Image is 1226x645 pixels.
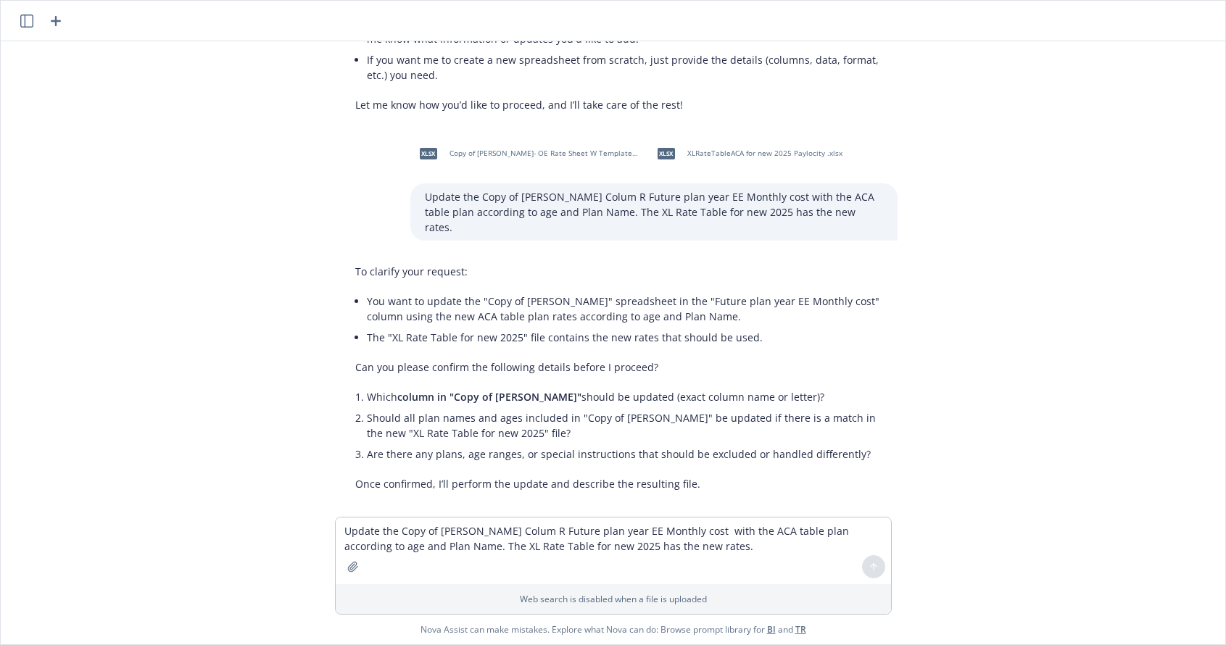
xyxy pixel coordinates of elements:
[355,359,883,375] p: Can you please confirm the following details before I proceed?
[658,148,675,159] span: xlsx
[367,386,883,407] li: Which should be updated (exact column name or letter)?
[795,623,806,636] a: TR
[397,390,581,404] span: column in "Copy of [PERSON_NAME]"
[420,148,437,159] span: xlsx
[367,327,883,348] li: The "XL Rate Table for new 2025" file contains the new rates that should be used.
[355,264,883,279] p: To clarify your request:
[344,593,882,605] p: Web search is disabled when a file is uploaded
[421,615,806,644] span: Nova Assist can make mistakes. Explore what Nova can do: Browse prompt library for and
[410,136,642,172] div: xlsxCopy of [PERSON_NAME]- OE Rate Sheet W Templates v2 28 (1).xlsx
[767,623,776,636] a: BI
[450,149,639,158] span: Copy of [PERSON_NAME]- OE Rate Sheet W Templates v2 28 (1).xlsx
[355,97,883,112] p: Let me know how you’d like to proceed, and I’ll take care of the rest!
[367,49,883,86] li: If you want me to create a new spreadsheet from scratch, just provide the details (columns, data,...
[648,136,845,172] div: xlsxXLRateTableACA for new 2025 Paylocity .xlsx
[355,476,883,491] p: Once confirmed, I’ll perform the update and describe the resulting file.
[367,444,883,465] li: Are there any plans, age ranges, or special instructions that should be excluded or handled diffe...
[425,189,883,235] p: Update the Copy of [PERSON_NAME] Colum R Future plan year EE Monthly cost with the ACA table plan...
[687,149,842,158] span: XLRateTableACA for new 2025 Paylocity .xlsx
[367,291,883,327] li: You want to update the "Copy of [PERSON_NAME]" spreadsheet in the "Future plan year EE Monthly co...
[367,407,883,444] li: Should all plan names and ages included in "Copy of [PERSON_NAME]" be updated if there is a match...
